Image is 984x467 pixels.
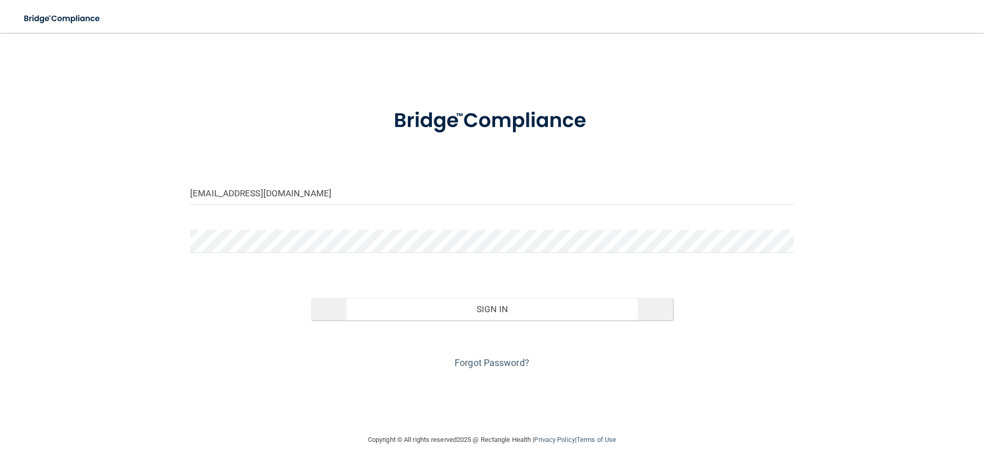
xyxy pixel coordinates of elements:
[534,436,575,443] a: Privacy Policy
[190,181,794,205] input: Email
[311,298,673,320] button: Sign In
[455,357,529,368] a: Forgot Password?
[15,8,110,29] img: bridge_compliance_login_screen.278c3ca4.svg
[577,436,616,443] a: Terms of Use
[305,423,679,456] div: Copyright © All rights reserved 2025 @ Rectangle Health | |
[373,94,611,148] img: bridge_compliance_login_screen.278c3ca4.svg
